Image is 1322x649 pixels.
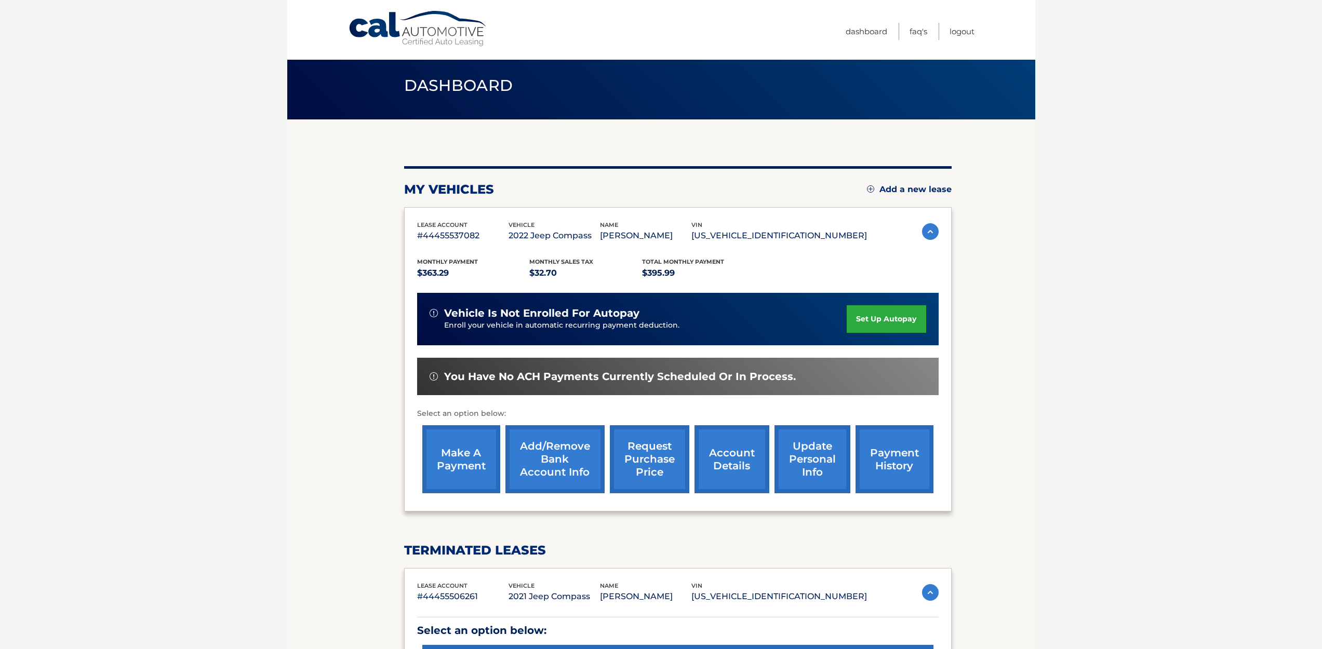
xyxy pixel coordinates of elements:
[867,185,874,193] img: add.svg
[444,307,639,320] span: vehicle is not enrolled for autopay
[600,582,618,589] span: name
[417,228,509,243] p: #44455537082
[444,320,847,331] p: Enroll your vehicle in automatic recurring payment deduction.
[417,221,468,228] span: lease account
[774,425,850,493] a: update personal info
[417,408,939,420] p: Select an option below:
[430,309,438,317] img: alert-white.svg
[691,228,867,243] p: [US_VEHICLE_IDENTIFICATION_NUMBER]
[404,543,952,558] h2: terminated leases
[509,221,535,228] span: vehicle
[529,266,642,280] p: $32.70
[417,589,509,604] p: #44455506261
[867,184,952,195] a: Add a new lease
[846,23,887,40] a: Dashboard
[910,23,927,40] a: FAQ's
[417,582,468,589] span: lease account
[404,76,513,95] span: Dashboard
[509,582,535,589] span: vehicle
[600,221,618,228] span: name
[691,221,702,228] span: vin
[856,425,933,493] a: payment history
[610,425,689,493] a: request purchase price
[430,372,438,381] img: alert-white.svg
[505,425,605,493] a: Add/Remove bank account info
[695,425,769,493] a: account details
[444,370,796,383] span: You have no ACH payments currently scheduled or in process.
[642,258,724,265] span: Total Monthly Payment
[600,228,691,243] p: [PERSON_NAME]
[922,223,939,240] img: accordion-active.svg
[691,582,702,589] span: vin
[417,621,939,640] p: Select an option below:
[950,23,974,40] a: Logout
[422,425,500,493] a: make a payment
[509,589,600,604] p: 2021 Jeep Compass
[417,258,478,265] span: Monthly Payment
[691,589,867,604] p: [US_VEHICLE_IDENTIFICATION_NUMBER]
[922,584,939,601] img: accordion-active.svg
[348,10,488,47] a: Cal Automotive
[600,589,691,604] p: [PERSON_NAME]
[642,266,755,280] p: $395.99
[417,266,530,280] p: $363.29
[509,228,600,243] p: 2022 Jeep Compass
[847,305,926,333] a: set up autopay
[404,182,494,197] h2: my vehicles
[529,258,593,265] span: Monthly sales Tax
